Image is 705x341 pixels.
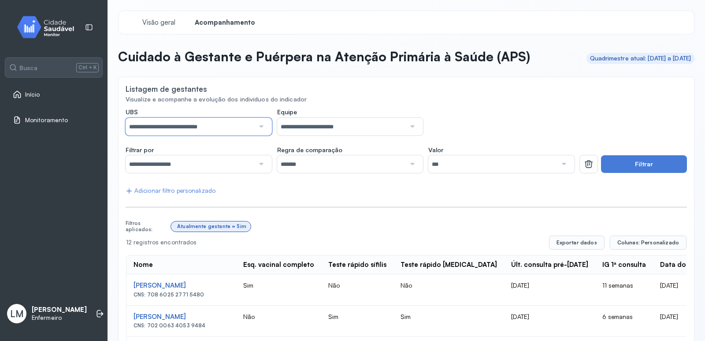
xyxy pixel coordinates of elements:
[134,261,153,269] div: Nome
[601,155,687,173] button: Filtrar
[9,14,89,40] img: monitor.svg
[134,322,229,329] div: CNS: 702 0063 4053 9484
[25,116,68,124] span: Monitoramento
[126,220,167,233] div: Filtros aplicados:
[32,306,87,314] p: [PERSON_NAME]
[236,306,321,337] td: Não
[393,306,504,337] td: Sim
[590,55,691,62] div: Quadrimestre atual: [DATE] a [DATE]
[328,261,386,269] div: Teste rápido sífilis
[134,292,229,298] div: CNS: 708 6025 2771 5480
[595,306,653,337] td: 6 semanas
[126,239,542,246] div: 12 registros encontrados
[25,91,40,98] span: Início
[504,274,595,305] td: [DATE]
[236,274,321,305] td: Sim
[393,274,504,305] td: Não
[321,306,393,337] td: Sim
[549,236,605,250] button: Exportar dados
[504,306,595,337] td: [DATE]
[602,261,646,269] div: IG 1ª consulta
[126,96,687,103] div: Visualize e acompanhe a evolução dos indivíduos do indicador
[277,146,342,154] span: Regra de comparação
[511,261,588,269] div: Últ. consulta pré-[DATE]
[126,146,154,154] span: Filtrar por
[401,261,497,269] div: Teste rápido [MEDICAL_DATA]
[610,236,686,250] button: Colunas: Personalizado
[195,19,255,27] span: Acompanhamento
[134,313,229,321] div: [PERSON_NAME]
[428,146,443,154] span: Valor
[13,116,95,124] a: Monitoramento
[126,108,138,116] span: UBS
[595,274,653,305] td: 11 semanas
[32,314,87,322] p: Enfermeiro
[126,84,207,94] div: Listagem de gestantes
[10,308,24,319] span: LM
[142,19,175,27] span: Visão geral
[13,90,95,99] a: Início
[76,63,99,72] span: Ctrl + K
[118,49,530,64] p: Cuidado à Gestante e Puérpera na Atenção Primária à Saúde (APS)
[19,64,37,72] span: Busca
[177,223,246,229] div: Atualmente gestante = Sim
[126,187,215,195] div: Adicionar filtro personalizado
[277,108,297,116] span: Equipe
[134,281,229,290] div: [PERSON_NAME]
[617,239,679,246] span: Colunas: Personalizado
[243,261,314,269] div: Esq. vacinal completo
[321,274,393,305] td: Não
